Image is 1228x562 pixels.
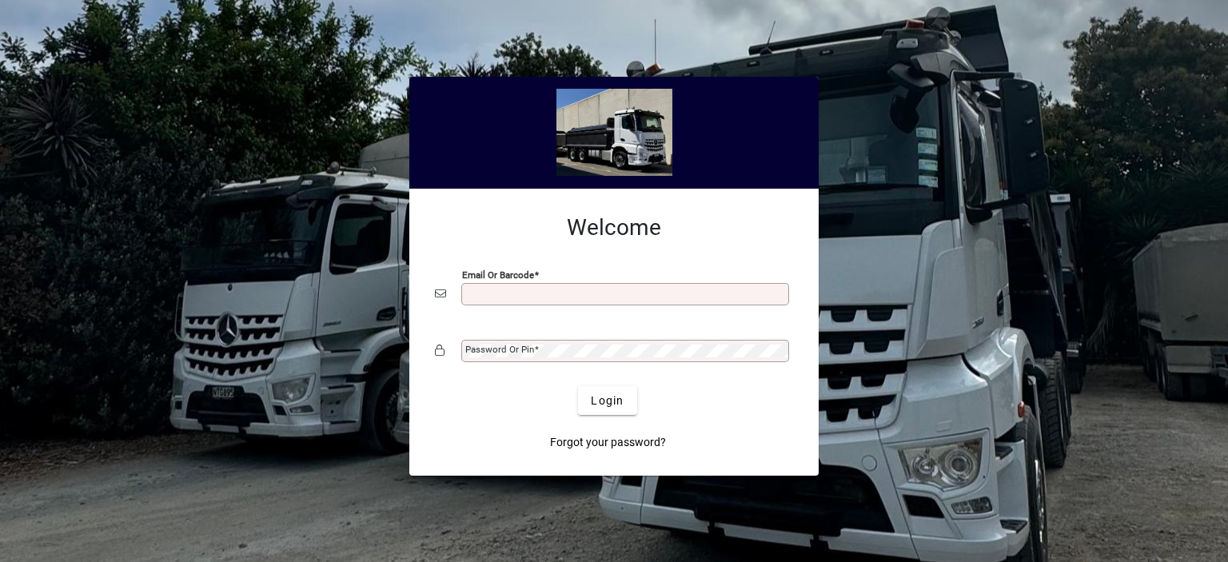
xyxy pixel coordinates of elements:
span: Forgot your password? [550,434,666,451]
span: Login [591,393,624,409]
h2: Welcome [435,214,793,241]
button: Login [578,386,636,415]
mat-label: Password or Pin [465,344,534,355]
mat-label: Email or Barcode [462,269,534,281]
a: Forgot your password? [544,428,672,456]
